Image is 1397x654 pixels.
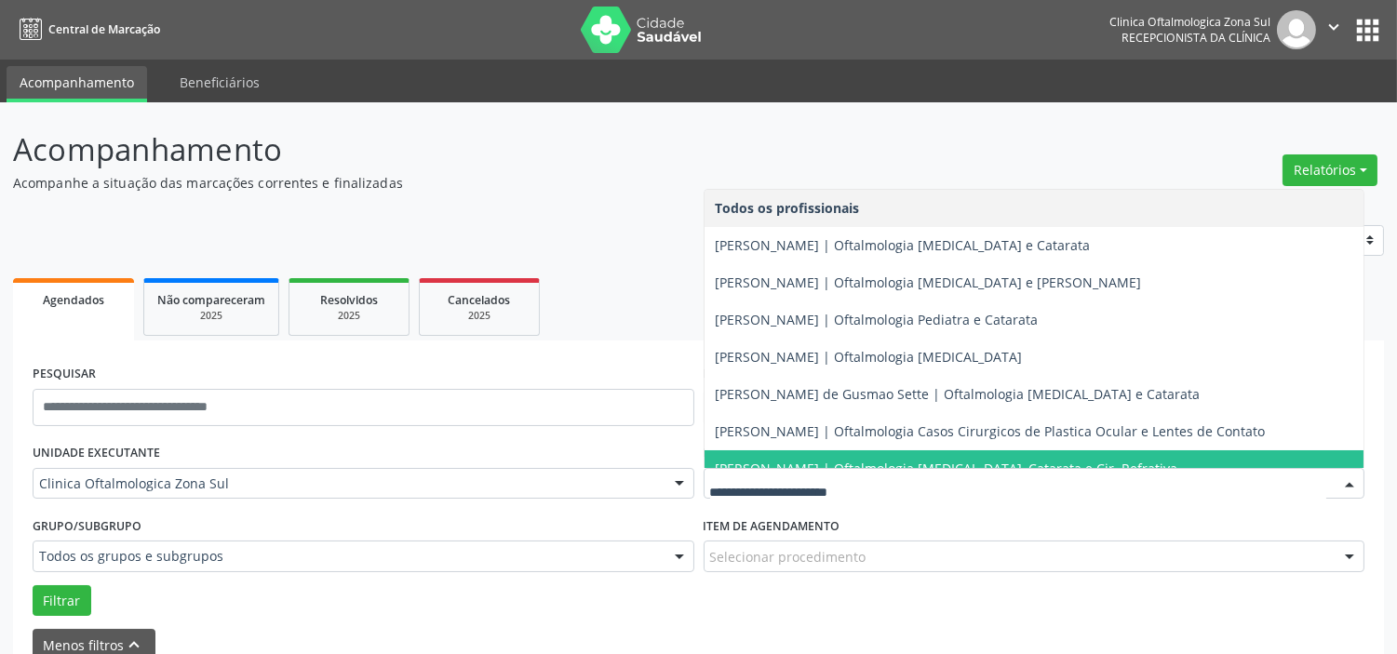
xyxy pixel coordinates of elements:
span: [PERSON_NAME] | Oftalmologia [MEDICAL_DATA] [716,348,1023,366]
span: Cancelados [449,292,511,308]
div: 2025 [157,309,265,323]
span: Agendados [43,292,104,308]
label: Item de agendamento [704,512,840,541]
div: Clinica Oftalmologica Zona Sul [1109,14,1270,30]
span: [PERSON_NAME] | Oftalmologia Pediatra e Catarata [716,311,1039,328]
button: apps [1351,14,1384,47]
label: PESQUISAR [33,360,96,389]
a: Central de Marcação [13,14,160,45]
span: Clinica Oftalmologica Zona Sul [39,474,656,493]
span: [PERSON_NAME] de Gusmao Sette | Oftalmologia [MEDICAL_DATA] e Catarata [716,385,1201,403]
a: Beneficiários [167,66,273,99]
img: img [1277,10,1316,49]
span: Selecionar procedimento [710,547,866,567]
label: Grupo/Subgrupo [33,512,141,541]
div: 2025 [433,309,526,323]
span: Não compareceram [157,292,265,308]
span: [PERSON_NAME] | Oftalmologia [MEDICAL_DATA] e Catarata [716,236,1091,254]
div: 2025 [302,309,396,323]
label: UNIDADE EXECUTANTE [33,439,160,468]
a: Acompanhamento [7,66,147,102]
p: Acompanhamento [13,127,973,173]
span: Recepcionista da clínica [1122,30,1270,46]
p: Acompanhe a situação das marcações correntes e finalizadas [13,173,973,193]
span: Central de Marcação [48,21,160,37]
span: Todos os profissionais [716,199,860,217]
span: Todos os grupos e subgrupos [39,547,656,566]
button:  [1316,10,1351,49]
span: [PERSON_NAME] | Oftalmologia [MEDICAL_DATA] e [PERSON_NAME] [716,274,1142,291]
span: Resolvidos [320,292,378,308]
span: [PERSON_NAME] | Oftalmologia Casos Cirurgicos de Plastica Ocular e Lentes de Contato [716,422,1266,440]
button: Filtrar [33,585,91,617]
span: [PERSON_NAME] | Oftalmologia [MEDICAL_DATA], Catarata e Cir. Refrativa [716,460,1178,477]
i:  [1323,17,1344,37]
button: Relatórios [1283,154,1377,186]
